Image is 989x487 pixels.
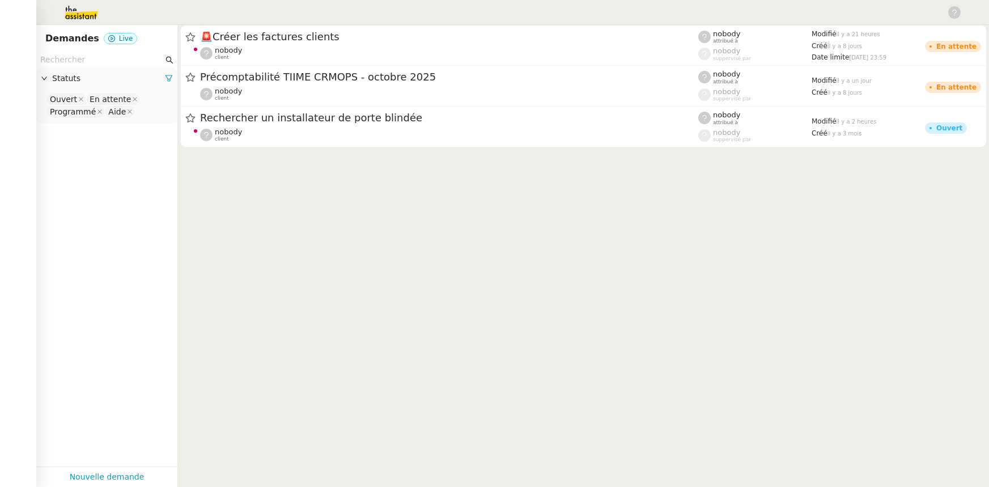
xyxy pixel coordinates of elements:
span: nobody [215,87,242,95]
div: En attente [936,43,977,50]
app-user-label: attribué à [698,70,812,84]
span: il y a un jour [837,78,872,84]
span: Date limite [812,53,849,61]
span: suppervisé par [713,96,751,102]
nz-select-item: Ouvert [47,94,86,105]
div: Ouvert [936,125,962,132]
app-user-label: attribué à [698,29,812,44]
span: Modifié [812,77,837,84]
span: nobody [713,70,740,78]
span: suppervisé par [713,56,751,62]
span: nobody [713,111,740,119]
nz-select-item: En attente [87,94,139,105]
nz-page-header-title: Demandes [45,31,99,46]
app-user-label: suppervisé par [698,128,812,143]
app-user-label: suppervisé par [698,46,812,61]
div: En attente [90,94,131,104]
span: Créé [812,129,827,137]
span: nobody [713,46,740,55]
span: Créé [812,42,827,50]
span: attribué à [713,79,738,85]
span: suppervisé par [713,137,751,143]
span: Live [119,35,133,43]
span: attribué à [713,38,738,44]
div: Ouvert [50,94,77,104]
a: Nouvelle demande [70,471,145,484]
span: il y a 8 jours [827,43,862,49]
span: Statuts [52,72,165,85]
span: nobody [713,87,740,96]
span: Précomptabilité TIIME CRMOPS - octobre 2025 [200,72,698,82]
span: client [215,54,229,61]
nz-select-item: Aide [105,106,134,117]
div: En attente [936,84,977,91]
span: il y a 3 mois [827,130,862,137]
span: il y a 8 jours [827,90,862,96]
span: nobody [215,46,242,54]
span: il y a 2 heures [837,118,877,125]
app-user-detailed-label: client [200,46,698,61]
span: nobody [713,29,740,38]
span: Créé [812,88,827,96]
app-user-label: suppervisé par [698,87,812,102]
span: 🚨 [200,31,213,43]
app-user-detailed-label: client [200,128,698,142]
span: Créer les factures clients [200,32,698,42]
div: Aide [108,107,126,117]
span: Modifié [812,117,837,125]
span: client [215,95,229,101]
span: [DATE] 23:59 [849,54,886,61]
div: Statuts [36,67,177,90]
input: Rechercher [40,53,163,66]
span: client [215,136,229,142]
span: Modifié [812,30,837,38]
div: Programmé [50,107,96,117]
span: nobody [713,128,740,137]
span: attribué à [713,120,738,126]
span: Rechercher un installateur de porte blindée [200,113,698,123]
nz-select-item: Programmé [47,106,104,117]
app-user-label: attribué à [698,111,812,125]
span: il y a 21 heures [837,31,880,37]
app-user-detailed-label: client [200,87,698,101]
span: nobody [215,128,242,136]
